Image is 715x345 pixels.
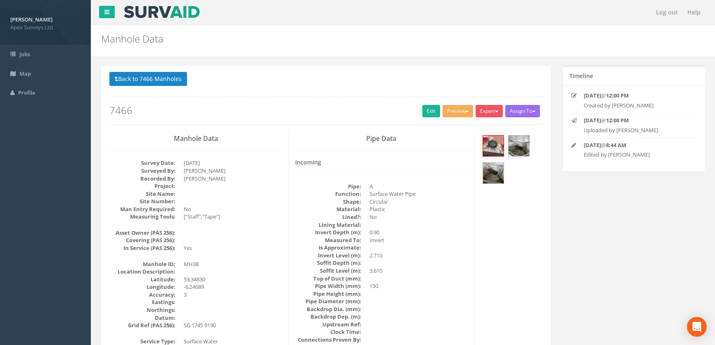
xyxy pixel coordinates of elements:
[109,175,175,183] dt: Recorded By:
[584,102,686,109] p: Created by [PERSON_NAME]
[184,167,282,175] dd: [PERSON_NAME]
[295,213,361,221] dt: Lined?:
[109,105,542,116] h2: 7466
[505,105,540,117] button: Assign To
[295,259,361,267] dt: Soffit Depth (m):
[443,105,473,117] button: Preview
[109,291,175,299] dt: Accuracy:
[109,314,175,322] dt: Datum:
[584,126,686,134] p: Uploaded by [PERSON_NAME]
[606,117,629,124] strong: 12:08 PM
[369,267,468,275] dd: 3.610
[295,305,361,313] dt: Backdrop Dia. (mm):
[184,260,282,268] dd: MH38
[369,190,468,198] dd: Surface Water Pipe
[295,135,468,143] h3: Pipe Data
[476,105,503,117] button: Export
[569,73,593,79] h5: Timeline
[295,190,361,198] dt: Function:
[10,16,52,23] strong: [PERSON_NAME]
[109,167,175,175] dt: Surveyed By:
[295,159,468,165] h4: Incoming
[509,136,529,156] img: 7078280e-d031-34f7-4193-191313f400ba_4de7dc0b-4d1d-fc2d-29f7-125aa1875f62_thumb.jpg
[19,50,30,58] span: Jobs
[369,213,468,221] dd: No
[109,213,175,221] dt: Measuring Tools:
[687,317,707,337] div: Open Intercom Messenger
[584,117,601,124] strong: [DATE]
[18,89,35,96] span: Profile
[109,306,175,314] dt: Northings:
[109,190,175,198] dt: Site Name:
[295,290,361,298] dt: Pipe Height (mm):
[109,236,175,244] dt: Covering (PAS 256):
[369,282,468,290] dd: 150
[295,228,361,236] dt: Invert Depth (m):
[606,141,626,149] strong: 8:44 AM
[184,175,282,183] dd: [PERSON_NAME]
[295,282,361,290] dt: Pipe Width (mm):
[295,221,361,229] dt: Lining Material:
[295,328,361,336] dt: Clock Time:
[19,70,31,77] span: Map
[295,236,361,244] dt: Measured To:
[109,159,175,167] dt: Survey Date:
[369,228,468,236] dd: 0.90
[295,267,361,275] dt: Soffit Level (m):
[369,252,468,259] dd: 2.710
[184,321,282,329] dd: SG 1745 9190
[10,24,80,31] span: Apex Surveys Ltd
[483,163,504,183] img: 7078280e-d031-34f7-4193-191313f400ba_a8369691-37aa-3ab2-45db-7a993653cc5e_thumb.jpg
[101,33,602,44] h2: Manhole Data
[606,92,629,99] strong: 12:00 PM
[584,141,686,149] p: @
[184,291,282,299] dd: 3
[295,321,361,328] dt: Upstream Ref:
[184,213,282,221] dd: ["Staff","Tape"]
[109,268,175,276] dt: Location Description:
[584,92,601,99] strong: [DATE]
[109,321,175,329] dt: Grid Ref (PAS 256):
[109,205,175,213] dt: Man Entry Required:
[295,275,361,283] dt: Top of Duct (mm):
[109,182,175,190] dt: Project:
[109,197,175,205] dt: Site Number:
[369,198,468,206] dd: Circular
[295,198,361,206] dt: Shape:
[184,205,282,213] dd: No
[584,92,686,100] p: @
[184,276,282,283] dd: 53.34830
[10,14,80,31] a: [PERSON_NAME] Apex Surveys Ltd
[109,298,175,306] dt: Eastings:
[109,260,175,268] dt: Manhole ID:
[184,244,282,252] dd: Yes
[295,313,361,321] dt: Backdrop Dep. (m):
[422,105,440,117] a: Edit
[184,283,282,291] dd: -6.24689
[584,117,686,124] p: @
[295,244,361,252] dt: Is Approximate:
[295,252,361,259] dt: Invert Level (m):
[295,183,361,190] dt: Pipe:
[109,276,175,283] dt: Latitude:
[184,159,282,167] dd: [DATE]
[109,135,282,143] h3: Manhole Data
[369,236,468,244] dd: Invert
[584,141,601,149] strong: [DATE]
[295,297,361,305] dt: Pipe Diameter (mm):
[369,205,468,213] dd: Plastic
[109,244,175,252] dt: In Service (PAS 256):
[109,283,175,291] dt: Longitude:
[295,336,361,344] dt: Connections Proven By:
[295,205,361,213] dt: Material:
[483,136,504,156] img: 7078280e-d031-34f7-4193-191313f400ba_3c28e294-12d2-e414-4deb-284e8a16fa6b_thumb.jpg
[584,151,686,159] p: Edited by [PERSON_NAME]
[109,72,187,86] button: Back to 7466 Manholes
[369,183,468,190] dd: A
[109,229,175,237] dt: Asset Owner (PAS 256):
